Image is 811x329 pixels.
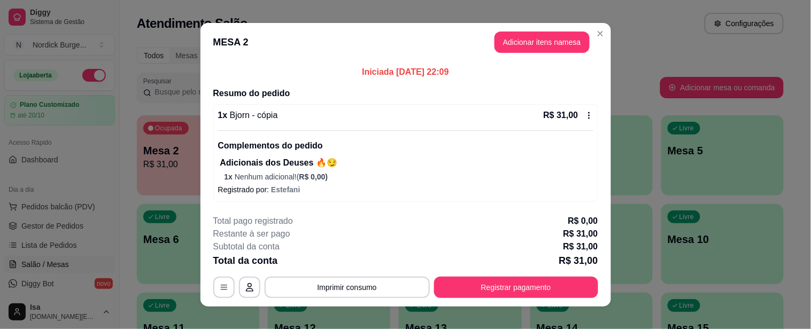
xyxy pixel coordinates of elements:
[495,32,590,53] button: Adicionar itens namesa
[213,66,598,79] p: Iniciada [DATE] 22:09
[265,277,430,298] button: Imprimir consumo
[559,253,598,268] p: R$ 31,00
[592,25,609,42] button: Close
[568,215,598,228] p: R$ 0,00
[213,253,278,268] p: Total da conta
[225,171,593,182] p: Nenhum adicional! (
[434,277,598,298] button: Registrar pagamento
[213,228,290,240] p: Restante à ser pago
[220,156,593,169] p: Adicionais dos Deuses 🔥😏
[213,215,293,228] p: Total pago registrado
[213,87,598,100] h2: Resumo do pedido
[271,185,300,194] span: Estefani
[563,228,598,240] p: R$ 31,00
[218,184,593,195] p: Registrado por:
[225,173,235,181] span: 1 x
[544,109,578,122] p: R$ 31,00
[213,240,280,253] p: Subtotal da conta
[200,23,611,61] header: MESA 2
[299,173,328,181] span: R$ 0,00 )
[563,240,598,253] p: R$ 31,00
[218,109,278,122] p: 1 x
[218,139,593,152] p: Complementos do pedido
[227,111,277,120] span: Bjorn - cópia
